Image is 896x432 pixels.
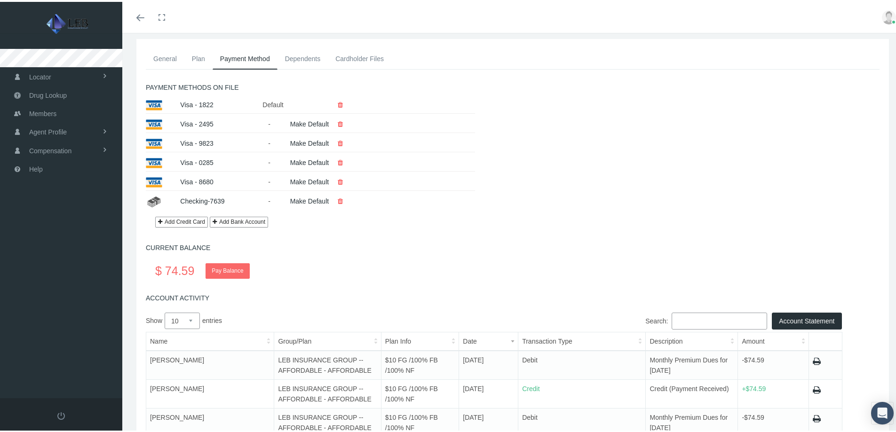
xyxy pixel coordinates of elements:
[274,330,381,349] th: Group/Plan: activate to sort column ascending
[150,383,204,391] span: [PERSON_NAME]
[278,47,328,67] a: Dependents
[155,215,208,226] a: Add Credit Card
[772,311,841,328] button: Account Statement
[146,292,880,300] h5: ACCOUNT ACTIVITY
[494,311,767,328] label: Search:
[29,85,67,102] span: Drug Lookup
[290,196,329,203] a: Make Default
[146,311,494,327] label: Show entries
[165,311,200,327] select: Showentries
[813,384,821,393] a: Print
[522,412,538,419] span: Debit
[463,354,484,362] span: [DATE]
[290,118,329,126] a: Make Default
[180,176,214,184] a: Visa - 8680
[12,10,125,34] img: LEB INSURANCE GROUP
[646,330,738,349] th: Description: activate to sort column ascending
[290,176,329,184] a: Make Default
[29,103,56,121] span: Members
[255,114,283,131] div: -
[650,383,729,391] span: Credit (Payment Received)
[328,47,391,67] a: Cardholder Files
[180,157,214,165] a: Visa - 0285
[463,383,484,391] span: [DATE]
[672,311,767,328] input: Search:
[29,66,51,84] span: Locator
[210,215,268,226] button: Add Bank Account
[278,412,371,430] span: LEB INSURANCE GROUP -- AFFORDABLE - AFFORDABLE
[738,330,809,349] th: Amount: activate to sort column ascending
[146,330,274,349] th: Name: activate to sort column ascending
[255,191,283,208] div: -
[522,383,539,391] span: Credit
[385,354,438,372] span: $10 FG /100% FB /100% NF
[146,137,162,147] img: visa.png
[29,140,71,158] span: Compensation
[331,176,350,184] a: Delete
[742,383,766,391] span: +$74.59
[385,383,438,401] span: $10 FG /100% FB /100% NF
[331,196,350,203] a: Delete
[331,99,350,107] a: Delete
[813,355,821,364] a: Print
[290,138,329,145] a: Make Default
[155,262,194,275] span: $ 74.59
[742,354,764,362] span: -$74.59
[150,412,204,419] span: [PERSON_NAME]
[146,156,162,166] img: visa.png
[146,242,880,250] h5: CURRENT BALANCE
[255,95,283,111] div: Default
[650,354,728,372] span: Monthly Premium Dues for [DATE]
[278,383,371,401] span: LEB INSURANCE GROUP -- AFFORDABLE - AFFORDABLE
[331,157,350,165] a: Delete
[180,118,214,126] a: Visa - 2495
[146,98,162,109] img: visa.png
[278,354,371,372] span: LEB INSURANCE GROUP -- AFFORDABLE - AFFORDABLE
[463,412,484,419] span: [DATE]
[518,330,646,349] th: Transaction Type: activate to sort column ascending
[146,47,184,67] a: General
[385,412,438,430] span: $10 FG /100% FB /100% NF
[180,196,224,203] a: Checking-7639
[146,82,880,90] h5: PAYMENT METHODS ON FILE
[871,400,894,423] div: Open Intercom Messenger
[650,412,728,430] span: Monthly Premium Dues for [DATE]
[150,354,204,362] span: [PERSON_NAME]
[742,412,764,419] span: -$74.59
[331,138,350,145] a: Delete
[146,118,162,128] img: visa.png
[180,99,214,107] a: Visa - 1822
[146,192,162,208] img: card_bank.png
[290,157,329,165] a: Make Default
[882,8,896,23] img: user-placeholder.jpg
[255,172,283,189] div: -
[213,47,278,68] a: Payment Method
[184,47,213,67] a: Plan
[29,121,67,139] span: Agent Profile
[146,175,162,186] img: visa.png
[331,118,350,126] a: Delete
[381,330,459,349] th: Plan Info: activate to sort column ascending
[180,138,214,145] a: Visa - 9823
[255,153,283,169] div: -
[206,261,249,277] a: Pay Balance
[29,158,43,176] span: Help
[255,134,283,150] div: -
[522,354,538,362] span: Debit
[459,330,518,349] th: Date: activate to sort column ascending
[813,412,821,422] a: Print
